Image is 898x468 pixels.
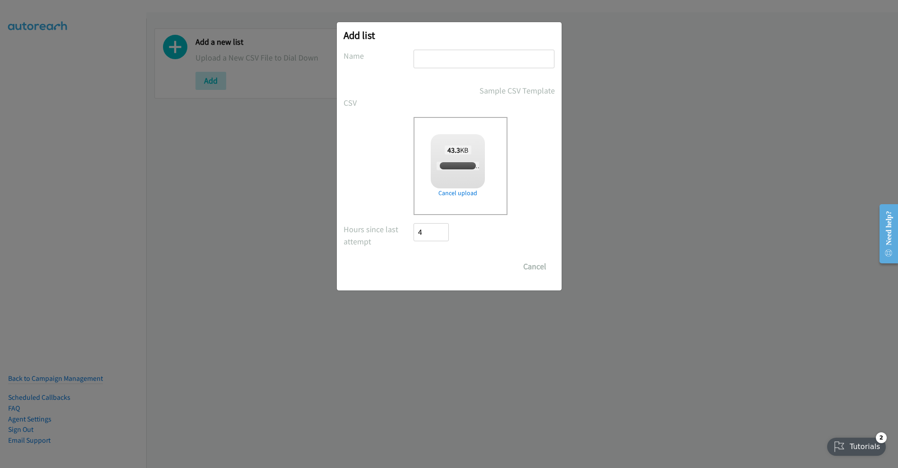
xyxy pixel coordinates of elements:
strong: 43.3 [447,145,460,154]
label: Hours since last attempt [344,223,414,248]
a: Cancel upload [431,188,485,198]
a: Sample CSV Template [479,84,555,97]
iframe: Resource Center [872,198,898,270]
label: CSV [344,97,414,109]
span: KB [445,145,471,154]
label: Name [344,50,414,62]
iframe: Checklist [822,429,891,461]
span: Jollibee Biri + Lenovo-Dentsu AMD Q225 MY.csv [437,162,554,170]
button: Cancel [515,257,555,276]
h2: Add list [344,29,555,42]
